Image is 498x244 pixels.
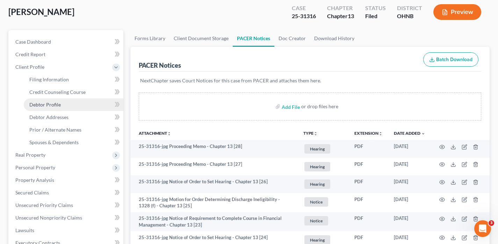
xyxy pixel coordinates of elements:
span: Prior / Alternate Names [29,127,81,133]
div: Chapter [327,4,354,12]
a: Prior / Alternate Names [24,124,123,136]
a: Forms Library [130,30,169,47]
span: [PERSON_NAME] [8,7,74,17]
a: Property Analysis [10,174,123,186]
i: unfold_more [167,132,171,136]
td: PDF [349,193,388,212]
button: Batch Download [423,52,478,67]
span: Hearing [304,179,330,189]
td: [DATE] [388,193,431,212]
span: Debtor Profile [29,102,61,108]
a: Lawsuits [10,224,123,237]
a: Date Added expand_more [394,131,425,136]
span: Unsecured Priority Claims [15,202,73,208]
span: Unsecured Nonpriority Claims [15,215,82,221]
div: Chapter [327,12,354,20]
span: Lawsuits [15,227,34,233]
span: Notice [304,197,328,207]
a: Case Dashboard [10,36,123,48]
a: Notice [303,215,343,227]
button: TYPEunfold_more [303,131,318,136]
i: unfold_more [313,132,318,136]
div: Status [365,4,386,12]
td: [DATE] [388,158,431,176]
span: 3 [489,220,494,226]
button: Preview [433,4,481,20]
td: 25-31316-jpg Proceeding Memo - Chapter 13 [28] [130,140,298,158]
div: OHNB [397,12,422,20]
span: Credit Counseling Course [29,89,86,95]
td: [DATE] [388,212,431,231]
a: Secured Claims [10,186,123,199]
span: Notice [304,216,328,225]
span: Case Dashboard [15,39,51,45]
a: Notice [303,196,343,208]
a: Doc Creator [274,30,310,47]
i: unfold_more [378,132,383,136]
a: Extensionunfold_more [354,131,383,136]
i: expand_more [421,132,425,136]
a: Filing Information [24,73,123,86]
span: Real Property [15,152,45,158]
td: PDF [349,158,388,176]
iframe: Intercom live chat [474,220,491,237]
td: PDF [349,140,388,158]
span: Secured Claims [15,190,49,195]
a: Hearing [303,178,343,190]
a: Hearing [303,143,343,155]
span: Spouses & Dependents [29,139,79,145]
span: 13 [348,13,354,19]
span: Debtor Addresses [29,114,68,120]
a: Spouses & Dependents [24,136,123,149]
td: 25-31316-jpg Proceeding Memo - Chapter 13 [27] [130,158,298,176]
p: NextChapter saves Court Notices for this case from PACER and attaches them here. [140,77,480,84]
td: 25-31316-jpg Notice of Order to Set Hearing - Chapter 13 [26] [130,175,298,193]
div: PACER Notices [139,61,181,69]
div: District [397,4,422,12]
span: Client Profile [15,64,44,70]
div: Case [292,4,316,12]
span: Hearing [304,162,330,171]
td: PDF [349,175,388,193]
a: Attachmentunfold_more [139,131,171,136]
div: 25-31316 [292,12,316,20]
div: or drop files here [301,103,338,110]
a: Unsecured Priority Claims [10,199,123,212]
div: Filed [365,12,386,20]
span: Property Analysis [15,177,54,183]
td: PDF [349,212,388,231]
td: 25-31316-jpg Motion for Order Determining Discharge Ineligibility - 1328 (f) - Chapter 13 [25] [130,193,298,212]
span: Hearing [304,144,330,154]
a: Hearing [303,161,343,172]
a: Credit Report [10,48,123,61]
a: Debtor Profile [24,98,123,111]
span: Filing Information [29,76,69,82]
a: Credit Counseling Course [24,86,123,98]
span: Credit Report [15,51,45,57]
span: Batch Download [436,57,472,62]
td: 25-31316-jpg Notice of Requirement to Complete Course in Financial Management - Chapter 13 [23] [130,212,298,231]
td: [DATE] [388,175,431,193]
a: Download History [310,30,359,47]
span: Personal Property [15,164,55,170]
a: PACER Notices [233,30,274,47]
a: Client Document Storage [169,30,233,47]
a: Unsecured Nonpriority Claims [10,212,123,224]
a: Debtor Addresses [24,111,123,124]
td: [DATE] [388,140,431,158]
